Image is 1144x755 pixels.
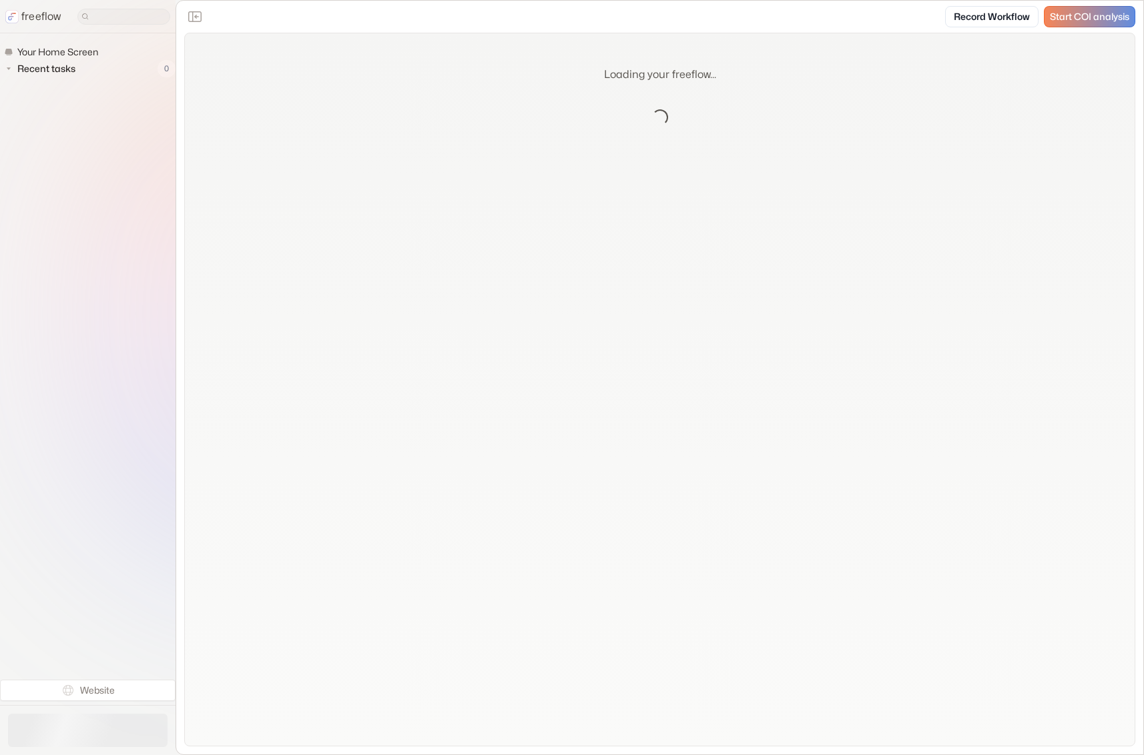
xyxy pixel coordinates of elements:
span: Recent tasks [15,62,79,75]
a: freeflow [5,9,61,25]
button: Close the sidebar [184,6,206,27]
a: Record Workflow [945,6,1039,27]
span: Your Home Screen [15,45,102,59]
a: Start COI analysis [1044,6,1135,27]
p: freeflow [21,9,61,25]
span: Start COI analysis [1050,11,1129,23]
p: Loading your freeflow... [604,67,716,83]
span: 0 [158,60,176,77]
button: Recent tasks [4,61,81,77]
a: Your Home Screen [4,44,103,60]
